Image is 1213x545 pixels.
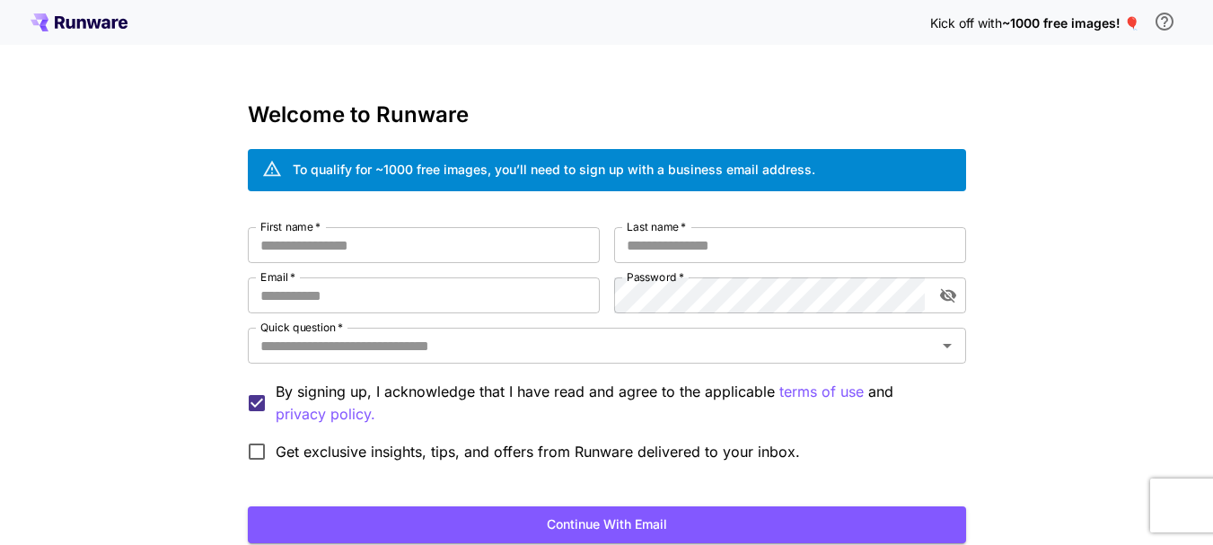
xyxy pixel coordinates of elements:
[627,269,684,285] label: Password
[260,269,295,285] label: Email
[260,320,343,335] label: Quick question
[627,219,686,234] label: Last name
[779,381,864,403] button: By signing up, I acknowledge that I have read and agree to the applicable and privacy policy.
[276,403,375,426] p: privacy policy.
[779,381,864,403] p: terms of use
[932,279,964,312] button: toggle password visibility
[248,102,966,127] h3: Welcome to Runware
[260,219,321,234] label: First name
[276,403,375,426] button: By signing up, I acknowledge that I have read and agree to the applicable terms of use and
[293,160,815,179] div: To qualify for ~1000 free images, you’ll need to sign up with a business email address.
[930,15,1002,31] span: Kick off with
[1147,4,1182,40] button: In order to qualify for free credit, you need to sign up with a business email address and click ...
[1002,15,1139,31] span: ~1000 free images! 🎈
[276,381,952,426] p: By signing up, I acknowledge that I have read and agree to the applicable and
[276,441,800,462] span: Get exclusive insights, tips, and offers from Runware delivered to your inbox.
[248,506,966,543] button: Continue with email
[935,333,960,358] button: Open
